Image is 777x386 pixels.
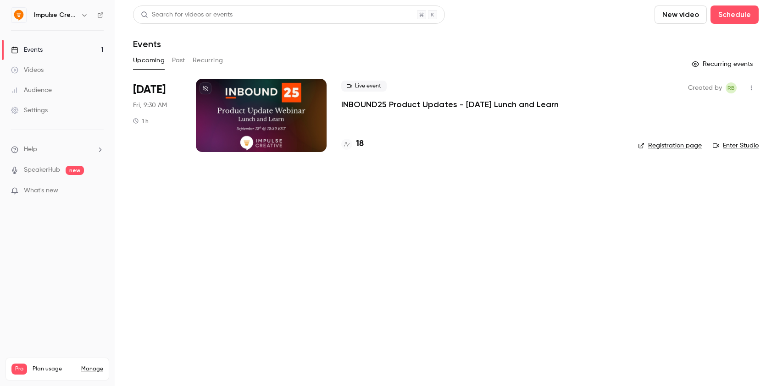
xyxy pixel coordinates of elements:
span: Pro [11,364,27,375]
a: Registration page [638,141,702,150]
h6: Impulse Creative [34,11,77,20]
span: Created by [688,82,722,93]
span: Live event [341,81,387,92]
div: 1 h [133,117,149,125]
span: What's new [24,186,58,196]
div: Settings [11,106,48,115]
li: help-dropdown-opener [11,145,104,154]
div: Videos [11,65,44,75]
span: Plan usage [33,365,76,373]
a: Manage [81,365,103,373]
button: Recurring [193,53,223,68]
span: [DATE] [133,82,166,97]
h1: Events [133,38,161,49]
button: Schedule [710,5,759,24]
div: Sep 12 Fri, 12:30 PM (America/New York) [133,79,181,152]
span: new [66,166,84,175]
h4: 18 [356,138,364,150]
div: Audience [11,86,52,95]
a: INBOUND25 Product Updates - [DATE] Lunch and Learn [341,99,559,110]
img: Impulse Creative [11,8,26,22]
a: Enter Studio [713,141,759,150]
span: Remington Begg [726,82,737,93]
button: Recurring events [688,57,759,71]
button: Past [172,53,185,68]
button: New video [655,5,707,24]
button: Upcoming [133,53,165,68]
a: 18 [341,138,364,150]
span: Help [24,145,37,154]
div: Events [11,45,43,54]
div: Search for videos or events [141,10,233,20]
a: SpeakerHub [24,165,60,175]
span: RB [727,82,735,93]
span: Fri, 9:30 AM [133,101,167,110]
